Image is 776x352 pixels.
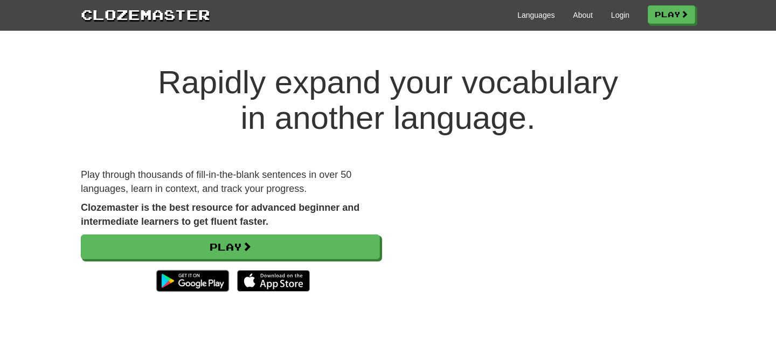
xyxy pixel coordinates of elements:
a: Clozemaster [81,4,210,24]
strong: Clozemaster is the best resource for advanced beginner and intermediate learners to get fluent fa... [81,202,359,227]
img: Download_on_the_App_Store_Badge_US-UK_135x40-25178aeef6eb6b83b96f5f2d004eda3bffbb37122de64afbaef7... [237,270,310,292]
a: About [573,10,593,20]
img: Get it on Google Play [151,265,234,297]
p: Play through thousands of fill-in-the-blank sentences in over 50 languages, learn in context, and... [81,168,380,196]
a: Languages [517,10,555,20]
a: Play [648,5,695,24]
a: Play [81,234,380,259]
a: Login [611,10,629,20]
